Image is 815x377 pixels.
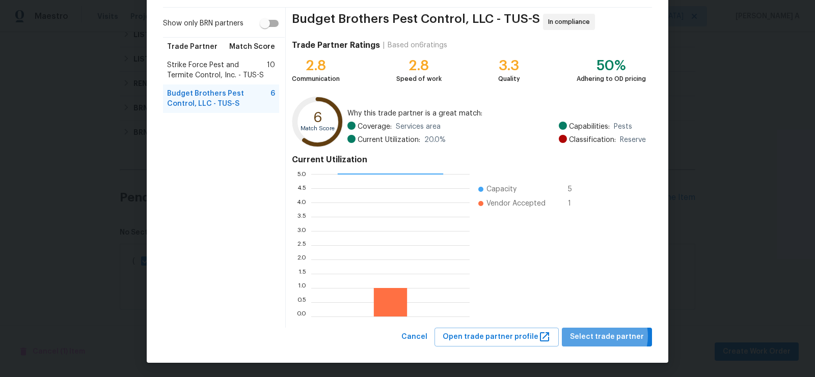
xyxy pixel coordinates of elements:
[569,135,616,145] span: Classification:
[568,198,584,209] span: 1
[498,61,520,71] div: 3.3
[298,271,306,277] text: 1.5
[562,328,652,346] button: Select trade partner
[229,42,275,52] span: Match Score
[486,198,546,209] span: Vendor Accepted
[167,60,267,80] span: Strike Force Pest and Termite Control, Inc. - TUS-S
[568,184,584,194] span: 5
[569,122,610,132] span: Capabilities:
[292,61,340,71] div: 2.8
[570,331,644,343] span: Select trade partner
[292,74,340,84] div: Communication
[443,331,551,343] span: Open trade partner profile
[301,126,335,131] text: Match Score
[434,328,559,346] button: Open trade partner profile
[358,122,392,132] span: Coverage:
[548,17,594,27] span: In compliance
[620,135,646,145] span: Reserve
[397,328,431,346] button: Cancel
[388,40,447,50] div: Based on 6 ratings
[424,135,446,145] span: 20.0 %
[498,74,520,84] div: Quality
[396,122,441,132] span: Services area
[297,228,306,234] text: 3.0
[577,74,646,84] div: Adhering to OD pricing
[396,74,442,84] div: Speed of work
[296,199,306,206] text: 4.0
[577,61,646,71] div: 50%
[297,256,306,263] text: 2.0
[297,171,306,177] text: 5.0
[297,299,306,305] text: 0.5
[313,110,322,125] text: 6
[380,40,388,50] div: |
[297,242,306,248] text: 2.5
[486,184,517,194] span: Capacity
[270,89,275,109] span: 6
[297,185,306,191] text: 4.5
[267,60,275,80] span: 10
[167,42,218,52] span: Trade Partner
[358,135,420,145] span: Current Utilization:
[297,214,306,220] text: 3.5
[292,155,646,165] h4: Current Utilization
[347,108,646,119] span: Why this trade partner is a great match:
[401,331,427,343] span: Cancel
[396,61,442,71] div: 2.8
[296,313,306,320] text: 0.0
[292,14,540,30] span: Budget Brothers Pest Control, LLC - TUS-S
[163,18,243,29] span: Show only BRN partners
[614,122,632,132] span: Pests
[298,285,306,291] text: 1.0
[292,40,380,50] h4: Trade Partner Ratings
[167,89,270,109] span: Budget Brothers Pest Control, LLC - TUS-S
